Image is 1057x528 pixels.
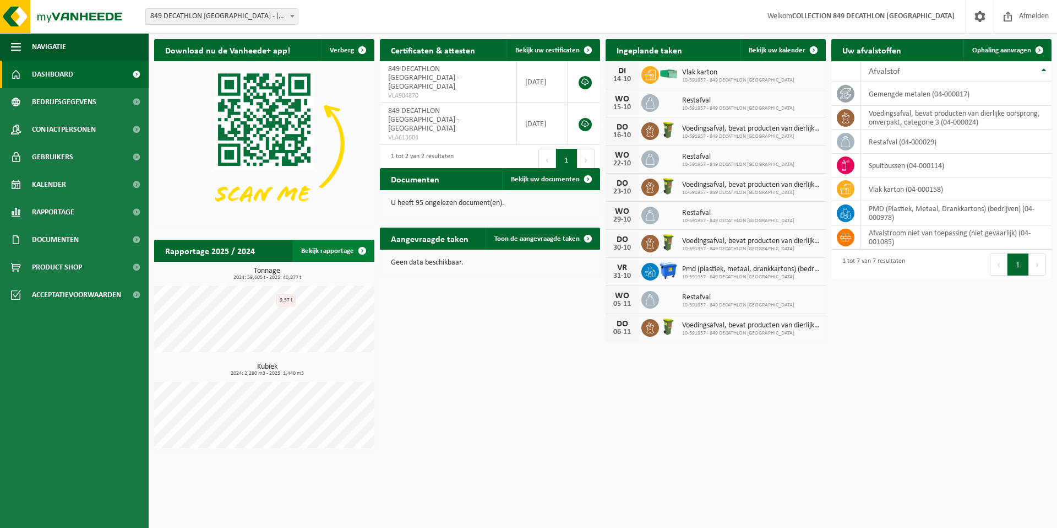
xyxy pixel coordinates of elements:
div: WO [611,292,633,300]
div: WO [611,151,633,160]
a: Ophaling aanvragen [963,39,1050,61]
span: 10-591957 - 849 DECATHLON [GEOGRAPHIC_DATA] [682,330,820,337]
img: WB-0060-HPE-GN-51 [659,121,678,139]
span: 10-591957 - 849 DECATHLON [GEOGRAPHIC_DATA] [682,77,794,84]
td: PMD (Plastiek, Metaal, Drankkartons) (bedrijven) (04-000978) [860,201,1051,225]
span: Restafval [682,293,794,302]
span: Voedingsafval, bevat producten van dierlijke oorsprong, onverpakt, categorie 3 [682,321,820,330]
div: WO [611,95,633,104]
img: WB-0060-HPE-GN-51 [659,177,678,196]
button: Verberg [321,39,373,61]
button: 1 [556,149,577,171]
div: 06-11 [611,328,633,336]
span: Product Shop [32,254,82,281]
img: WB-1100-HPE-BE-04 [659,261,678,280]
span: Restafval [682,209,794,218]
a: Bekijk uw kalender [740,39,825,61]
img: HK-XP-30-GN-00 [659,69,678,79]
a: Bekijk uw documenten [502,168,599,190]
div: 31-10 [611,272,633,280]
td: [DATE] [517,103,568,145]
span: Bedrijfsgegevens [32,88,96,116]
span: Voedingsafval, bevat producten van dierlijke oorsprong, onverpakt, categorie 3 [682,237,820,246]
span: VLA613604 [388,133,508,142]
h2: Rapportage 2025 / 2024 [154,240,266,261]
span: 849 DECATHLON [GEOGRAPHIC_DATA] - [GEOGRAPHIC_DATA] [388,107,459,133]
span: 10-591957 - 849 DECATHLON [GEOGRAPHIC_DATA] [682,302,794,309]
span: Toon de aangevraagde taken [494,235,580,243]
div: 22-10 [611,160,633,168]
span: Navigatie [32,33,66,61]
h2: Certificaten & attesten [380,39,486,61]
div: 1 tot 7 van 7 resultaten [837,252,905,277]
div: 15-10 [611,104,633,111]
h2: Uw afvalstoffen [831,39,912,61]
span: Restafval [682,96,794,105]
span: 849 DECATHLON TURNHOUT - TURNHOUT [146,9,298,24]
span: Dashboard [32,61,73,88]
div: DO [611,235,633,244]
button: Next [577,149,595,171]
span: Restafval [682,153,794,161]
span: Afvalstof [869,67,900,76]
span: Acceptatievoorwaarden [32,281,121,309]
span: Rapportage [32,198,74,226]
span: 10-591957 - 849 DECATHLON [GEOGRAPHIC_DATA] [682,161,794,168]
td: gemengde metalen (04-000017) [860,82,1051,106]
h3: Tonnage [160,267,374,281]
img: Download de VHEPlus App [154,61,374,227]
h2: Aangevraagde taken [380,228,480,249]
span: 10-591957 - 849 DECATHLON [GEOGRAPHIC_DATA] [682,133,820,140]
span: Bekijk uw kalender [749,47,805,54]
span: VLA904870 [388,91,508,100]
span: Voedingsafval, bevat producten van dierlijke oorsprong, onverpakt, categorie 3 [682,181,820,190]
div: DO [611,320,633,328]
div: 1 tot 2 van 2 resultaten [385,148,454,172]
td: vlak karton (04-000158) [860,177,1051,201]
div: 23-10 [611,188,633,196]
button: Previous [538,149,556,171]
a: Bekijk uw certificaten [506,39,599,61]
a: Bekijk rapportage [292,240,373,262]
span: 10-591957 - 849 DECATHLON [GEOGRAPHIC_DATA] [682,190,820,196]
td: afvalstroom niet van toepassing (niet gevaarlijk) (04-001085) [860,225,1051,250]
span: 10-591957 - 849 DECATHLON [GEOGRAPHIC_DATA] [682,218,794,224]
span: Voedingsafval, bevat producten van dierlijke oorsprong, onverpakt, categorie 3 [682,125,820,133]
div: DO [611,123,633,132]
span: 849 DECATHLON TURNHOUT - TURNHOUT [145,8,298,25]
span: 10-591957 - 849 DECATHLON [GEOGRAPHIC_DATA] [682,274,820,281]
span: 849 DECATHLON [GEOGRAPHIC_DATA] - [GEOGRAPHIC_DATA] [388,65,459,91]
span: Bekijk uw documenten [511,176,580,183]
h2: Download nu de Vanheede+ app! [154,39,301,61]
span: Ophaling aanvragen [972,47,1031,54]
div: 29-10 [611,216,633,224]
span: Kalender [32,171,66,198]
div: VR [611,263,633,272]
span: 10-591957 - 849 DECATHLON [GEOGRAPHIC_DATA] [682,246,820,252]
img: WB-0060-HPE-GN-51 [659,317,678,336]
strong: COLLECTION 849 DECATHLON [GEOGRAPHIC_DATA] [792,12,955,20]
span: 2024: 2,280 m3 - 2025: 1,440 m3 [160,371,374,376]
span: Gebruikers [32,143,73,171]
p: Geen data beschikbaar. [391,259,589,267]
td: restafval (04-000029) [860,130,1051,154]
td: [DATE] [517,61,568,103]
p: U heeft 95 ongelezen document(en). [391,200,589,207]
button: Next [1029,254,1046,276]
button: 1 [1007,254,1029,276]
span: Verberg [330,47,354,54]
div: 05-11 [611,300,633,308]
img: WB-0060-HPE-GN-51 [659,233,678,252]
div: DO [611,179,633,188]
span: 10-591957 - 849 DECATHLON [GEOGRAPHIC_DATA] [682,105,794,112]
span: Vlak karton [682,68,794,77]
span: 2024: 59,605 t - 2025: 40,877 t [160,275,374,281]
div: WO [611,207,633,216]
div: 16-10 [611,132,633,139]
span: Documenten [32,226,79,254]
div: 9,57 t [276,294,296,306]
div: 30-10 [611,244,633,252]
td: voedingsafval, bevat producten van dierlijke oorsprong, onverpakt, categorie 3 (04-000024) [860,106,1051,130]
span: Pmd (plastiek, metaal, drankkartons) (bedrijven) [682,265,820,274]
td: spuitbussen (04-000114) [860,154,1051,177]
